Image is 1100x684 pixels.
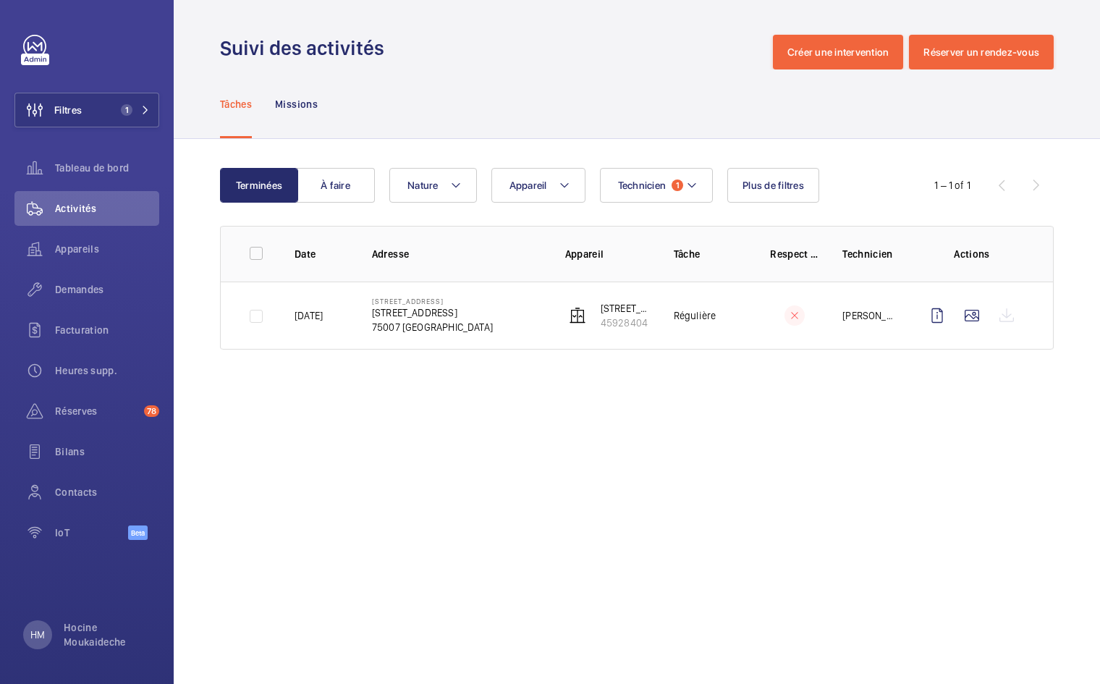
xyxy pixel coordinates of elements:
[275,97,318,111] p: Missions
[64,620,151,649] p: Hocine Moukaideche
[121,104,132,116] span: 1
[407,180,439,191] span: Nature
[55,242,159,256] span: Appareils
[295,247,349,261] p: Date
[773,35,904,69] button: Créer une intervention
[674,308,716,323] p: Régulière
[55,525,128,540] span: IoT
[934,178,970,193] div: 1 – 1 of 1
[55,363,159,378] span: Heures supp.
[727,168,819,203] button: Plus de filtres
[372,247,542,261] p: Adresse
[55,404,138,418] span: Réserves
[842,308,897,323] p: [PERSON_NAME]
[569,307,586,324] img: elevator.svg
[144,405,159,417] span: 78
[770,247,819,261] p: Respect délai
[372,305,493,320] p: [STREET_ADDRESS]
[618,180,667,191] span: Technicien
[920,247,1024,261] p: Actions
[674,247,747,261] p: Tâche
[389,168,477,203] button: Nature
[220,35,393,62] h1: Suivi des activités
[55,485,159,499] span: Contacts
[295,308,323,323] p: [DATE]
[297,168,375,203] button: À faire
[672,180,683,191] span: 1
[372,320,493,334] p: 75007 [GEOGRAPHIC_DATA]
[509,180,547,191] span: Appareil
[14,93,159,127] button: Filtres1
[128,525,148,540] span: Beta
[220,168,298,203] button: Terminées
[842,247,897,261] p: Technicien
[909,35,1054,69] button: Réserver un rendez-vous
[220,97,252,111] p: Tâches
[601,316,651,330] p: 45928404
[491,168,585,203] button: Appareil
[565,247,651,261] p: Appareil
[742,180,804,191] span: Plus de filtres
[55,282,159,297] span: Demandes
[54,103,82,117] span: Filtres
[55,201,159,216] span: Activités
[30,628,45,642] p: HM
[601,301,651,316] p: [STREET_ADDRESS]
[372,297,493,305] p: [STREET_ADDRESS]
[55,161,159,175] span: Tableau de bord
[55,323,159,337] span: Facturation
[55,444,159,459] span: Bilans
[600,168,714,203] button: Technicien1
